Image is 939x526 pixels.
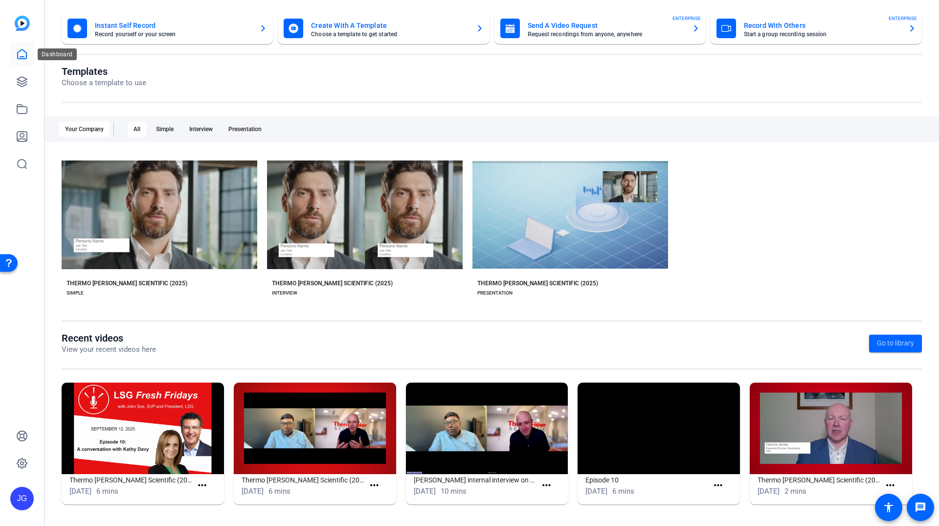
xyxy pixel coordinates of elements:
button: Record With OthersStart a group recording sessionENTERPRISE [711,13,922,44]
img: Thermo Fisher Scientific (2025) Simple (51142) [750,383,912,474]
span: [DATE] [69,487,91,496]
div: THERMO [PERSON_NAME] SCIENTIFIC (2025) [272,279,393,287]
img: blue-gradient.svg [15,16,30,31]
span: Go to library [877,338,914,348]
mat-card-subtitle: Request recordings from anyone, anywhere [528,31,684,37]
img: Episode 10 [578,383,740,474]
mat-icon: more_horiz [884,480,896,492]
img: Thermo Fisher Scientific (2025) Simple (51232) [62,383,224,474]
mat-card-title: Record With Others [744,20,900,31]
div: THERMO [PERSON_NAME] SCIENTIFIC (2025) [67,279,187,287]
a: Go to library [869,335,922,352]
h1: Episode 10 [585,474,708,486]
mat-card-subtitle: Record yourself or your screen [95,31,251,37]
mat-icon: more_horiz [712,480,724,492]
button: Instant Self RecordRecord yourself or your screen [62,13,273,44]
span: [DATE] [758,487,780,496]
mat-icon: more_horiz [196,480,208,492]
div: Presentation [223,121,268,137]
h1: Recent videos [62,332,156,344]
mat-card-subtitle: Start a group recording session [744,31,900,37]
h1: Thermo [PERSON_NAME] Scientific (2025) Simple (51232) [69,474,192,486]
button: Create With A TemplateChoose a template to get started [278,13,489,44]
div: JG [10,487,34,510]
span: 6 mins [96,487,118,496]
span: 2 mins [784,487,806,496]
div: THERMO [PERSON_NAME] SCIENTIFIC (2025) [477,279,598,287]
mat-icon: accessibility [883,502,894,513]
span: 6 mins [612,487,634,496]
img: Thermo Fisher Scientific (2025) Simple (51265) [234,383,396,474]
h1: [PERSON_NAME] internal interview on AdVance – and its potential impact on [MEDICAL_DATA]-20250911... [414,474,537,486]
mat-card-title: Instant Self Record [95,20,251,31]
span: [DATE] [585,487,607,496]
mat-card-subtitle: Choose a template to get started [311,31,468,37]
div: INTERVIEW [272,289,297,297]
div: Your Company [59,121,110,137]
h1: Thermo [PERSON_NAME] Scientific (2025) Simple (51265) [242,474,364,486]
div: Simple [150,121,179,137]
mat-icon: more_horiz [540,480,553,492]
span: [DATE] [242,487,264,496]
button: Send A Video RequestRequest recordings from anyone, anywhereENTERPRISE [494,13,706,44]
span: 10 mins [441,487,467,496]
h1: Thermo [PERSON_NAME] Scientific (2025) Simple (51142) [758,474,880,486]
p: Choose a template to use [62,77,146,89]
span: ENTERPRISE [889,15,917,22]
div: PRESENTATION [477,289,513,297]
mat-card-title: Send A Video Request [528,20,684,31]
span: [DATE] [414,487,436,496]
h1: Templates [62,66,146,77]
span: 6 mins [268,487,291,496]
div: Interview [183,121,219,137]
div: SIMPLE [67,289,84,297]
mat-icon: more_horiz [368,480,380,492]
div: All [128,121,146,137]
div: Dashboard [38,48,77,60]
span: ENTERPRISE [672,15,701,22]
img: Thermo Fisher internal interview on AdVance – and its potential impact on Gardasil-20250911_11374... [406,383,568,474]
mat-card-title: Create With A Template [311,20,468,31]
p: View your recent videos here [62,344,156,355]
mat-icon: message [915,502,926,513]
